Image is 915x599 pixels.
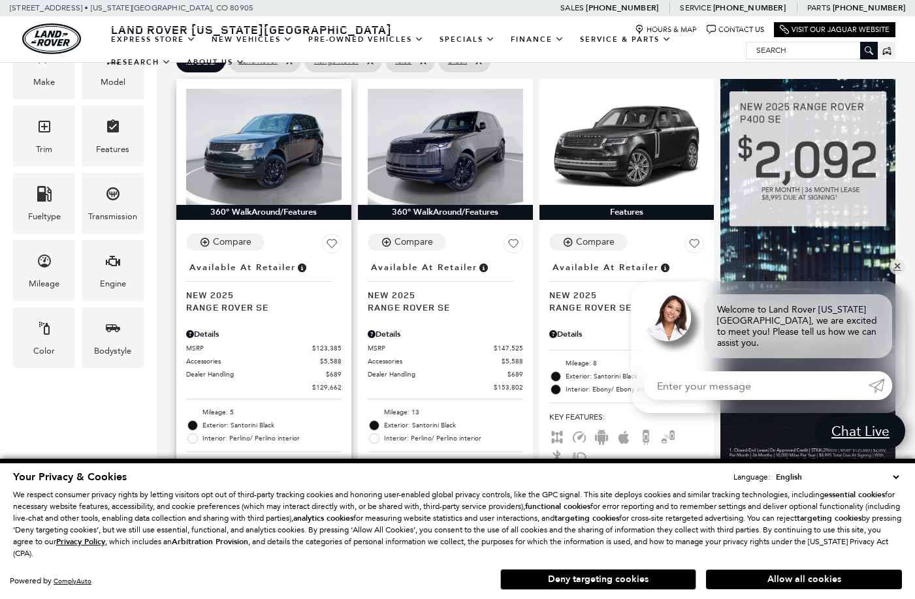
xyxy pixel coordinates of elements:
span: Sales [560,3,584,12]
span: Interior: Ebony/ Ebony interior [566,383,705,396]
div: FeaturesFeatures [82,106,144,166]
span: Bodystyle [105,317,121,344]
a: Research [103,51,179,74]
a: Specials [432,28,503,51]
span: Parts [807,3,831,12]
span: $689 [326,369,342,379]
a: Contact Us [707,25,764,35]
div: Fueltype [28,209,61,224]
span: Android Auto [594,431,609,440]
span: Fog Lights [571,451,587,460]
button: Compare Vehicle [368,234,446,251]
a: Service & Parts [572,28,679,51]
span: Color [37,317,52,344]
div: ColorColor [13,307,75,368]
div: Pricing Details - Range Rover SE [186,328,342,340]
img: 2025 Land Rover Range Rover SE [549,89,705,205]
span: Vehicle is in stock and ready for immediate delivery. Due to demand, availability is subject to c... [296,260,308,275]
span: Bluetooth [549,451,565,460]
select: Language Select [773,470,902,484]
span: Service [680,3,711,12]
li: Mileage: 5 [186,406,342,419]
u: Privacy Policy [56,536,105,547]
a: Finance [503,28,572,51]
span: $153,802 [494,382,523,392]
a: Submit [869,371,892,400]
a: [STREET_ADDRESS] • [US_STATE][GEOGRAPHIC_DATA], CO 80905 [10,3,253,12]
a: MSRP $147,525 [368,343,523,353]
p: We respect consumer privacy rights by letting visitors opt out of third-party tracking cookies an... [13,489,902,559]
span: $123,385 [312,343,342,353]
div: 360° WalkAround/Features [176,205,351,219]
span: Trim [37,115,52,142]
a: Pre-Owned Vehicles [300,28,432,51]
div: Trim [36,142,52,157]
a: Dealer Handling $689 [186,369,342,379]
a: MSRP $123,385 [186,343,342,353]
a: Visit Our Jaguar Website [780,25,890,35]
div: Language: [733,473,770,481]
span: Available at Retailer [189,260,296,275]
span: Vehicle is in stock and ready for immediate delivery. Due to demand, availability is subject to c... [659,260,671,275]
span: $5,588 [320,356,342,366]
div: Compare [576,236,615,248]
li: Mileage: 13 [368,406,523,419]
span: $689 [507,369,523,379]
span: Exterior: Santorini Black [202,419,342,432]
div: Make [33,75,55,89]
span: Features [105,115,121,142]
a: land-rover [22,23,81,54]
span: AWD [549,431,565,440]
span: Apple Car-Play [616,431,632,440]
div: Engine [100,277,126,291]
input: Enter your message [644,371,869,400]
span: Exterior: Santorini Black [384,419,523,432]
span: Mileage [37,250,52,277]
img: Land Rover [22,23,81,54]
strong: targeting cookies [554,513,619,523]
a: Chat Live [816,413,905,449]
div: Powered by [10,577,91,585]
span: Chat Live [825,422,896,440]
div: Color [33,344,55,358]
div: Compare [213,236,251,248]
span: New 2025 [186,288,332,301]
a: Accessories $5,588 [186,356,342,366]
div: Mileage [29,277,59,291]
div: Bodystyle [94,344,131,358]
a: About Us [179,51,253,74]
span: Blind Spot Monitor [660,431,676,440]
button: Save Vehicle [322,234,342,258]
button: Save Vehicle [504,234,523,258]
span: $129,662 [312,382,342,392]
span: Interior: Perlino/ Perlino interior [202,432,342,445]
div: FueltypeFueltype [13,173,75,234]
div: ModelModel [82,38,144,99]
span: Available at Retailer [371,260,477,275]
span: Range Rover SE [368,301,513,313]
span: Your Privacy & Cookies [13,470,127,484]
a: EXPRESS STORE [103,28,204,51]
div: Transmission [88,209,137,224]
span: Key Features : [549,410,705,424]
div: Features [539,205,714,219]
img: 2025 Land Rover Range Rover SE [186,89,342,205]
span: Land Rover [US_STATE][GEOGRAPHIC_DATA] [111,22,392,37]
div: Pricing Details - Range Rover SE [549,328,705,340]
nav: Main Navigation [103,28,746,74]
span: Accessories [368,356,502,366]
span: $5,588 [502,356,523,366]
span: Dealer Handling [368,369,507,379]
div: Welcome to Land Rover [US_STATE][GEOGRAPHIC_DATA], we are excited to meet you! Please tell us how... [704,294,892,358]
a: $129,662 [186,382,342,392]
span: Accessories [186,356,320,366]
a: Land Rover [US_STATE][GEOGRAPHIC_DATA] [103,22,400,37]
strong: functional cookies [525,501,590,512]
img: 2025 Land Rover Range Rover SE [368,89,523,205]
span: Engine [105,250,121,277]
div: MileageMileage [13,240,75,301]
a: Dealer Handling $689 [368,369,523,379]
div: BodystyleBodystyle [82,307,144,368]
strong: analytics cookies [293,513,353,523]
a: New Vehicles [204,28,300,51]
